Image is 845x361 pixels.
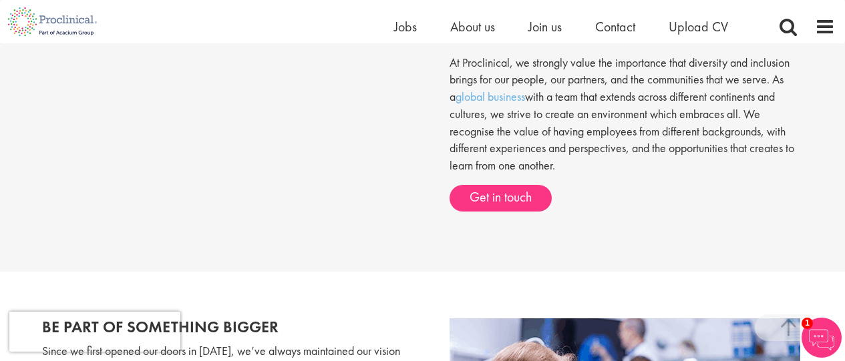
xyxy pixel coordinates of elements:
a: Join us [528,18,562,35]
iframe: Our diversity and inclusion team [42,16,416,226]
iframe: reCAPTCHA [9,312,180,352]
a: About us [450,18,495,35]
p: At Proclinical, we strongly value the importance that diversity and inclusion brings for our peop... [450,54,804,174]
a: Jobs [394,18,417,35]
h2: Be part of something bigger [42,318,413,336]
span: 1 [802,318,813,329]
a: Upload CV [669,18,728,35]
a: Get in touch [450,185,552,212]
a: Contact [595,18,635,35]
img: Chatbot [802,318,842,358]
a: global business [456,89,525,104]
h2: thrive in a diverse environment [450,29,804,47]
